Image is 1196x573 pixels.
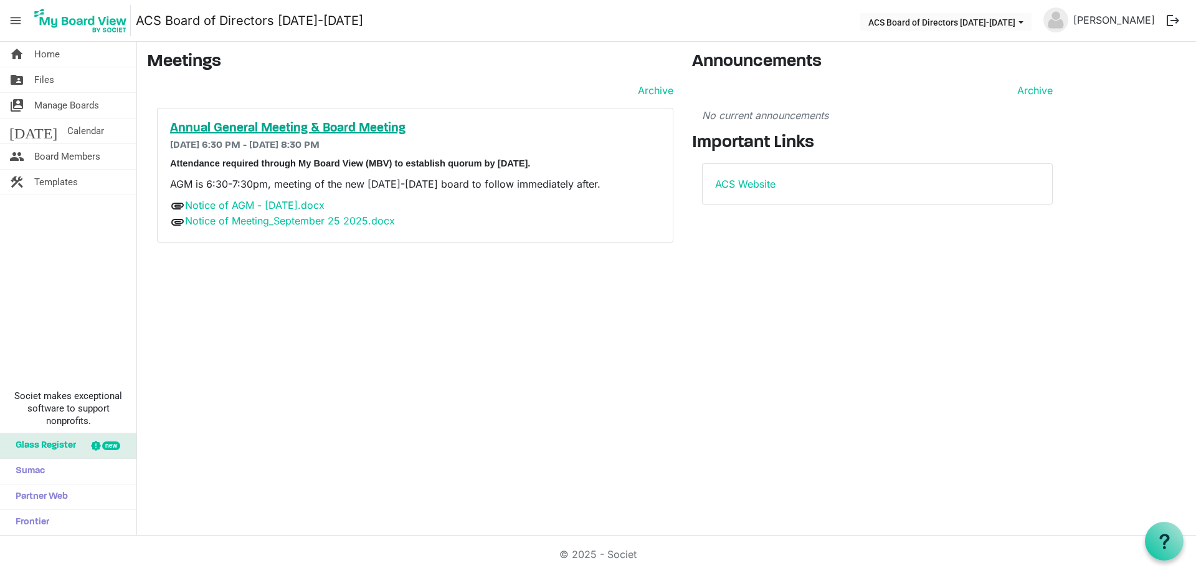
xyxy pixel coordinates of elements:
[31,5,131,36] img: My Board View Logo
[34,67,54,92] span: Files
[34,170,78,195] span: Templates
[185,199,325,211] a: Notice of AGM - [DATE].docx
[692,133,1063,154] h3: Important Links
[9,67,24,92] span: folder_shared
[702,108,1053,123] p: No current announcements
[136,8,363,33] a: ACS Board of Directors [DATE]-[DATE]
[633,83,673,98] a: Archive
[1160,7,1186,34] button: logout
[170,121,660,136] a: Annual General Meeting & Board Meeting
[170,158,530,168] span: Attendance required through My Board View (MBV) to establish quorum by [DATE].
[102,441,120,450] div: new
[715,178,776,190] a: ACS Website
[9,459,45,484] span: Sumac
[31,5,136,36] a: My Board View Logo
[67,118,104,143] span: Calendar
[9,433,76,458] span: Glass Register
[1068,7,1160,32] a: [PERSON_NAME]
[170,140,660,152] h6: [DATE] 6:30 PM - [DATE] 8:30 PM
[559,548,637,561] a: © 2025 - Societ
[34,42,60,67] span: Home
[9,93,24,118] span: switch_account
[860,13,1032,31] button: ACS Board of Directors 2024-2025 dropdownbutton
[4,9,27,32] span: menu
[1012,83,1053,98] a: Archive
[9,42,24,67] span: home
[34,144,100,169] span: Board Members
[147,52,673,73] h3: Meetings
[692,52,1063,73] h3: Announcements
[170,176,660,191] p: AGM is 6:30-7:30pm, meeting of the new [DATE]-[DATE] board to follow immediately after.
[9,170,24,195] span: construction
[34,93,99,118] span: Manage Boards
[9,118,57,143] span: [DATE]
[6,390,131,427] span: Societ makes exceptional software to support nonprofits.
[1043,7,1068,32] img: no-profile-picture.svg
[170,198,185,213] span: attachment
[9,144,24,169] span: people
[170,214,185,229] span: attachment
[185,214,395,227] a: Notice of Meeting_September 25 2025.docx
[9,484,68,509] span: Partner Web
[9,510,49,535] span: Frontier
